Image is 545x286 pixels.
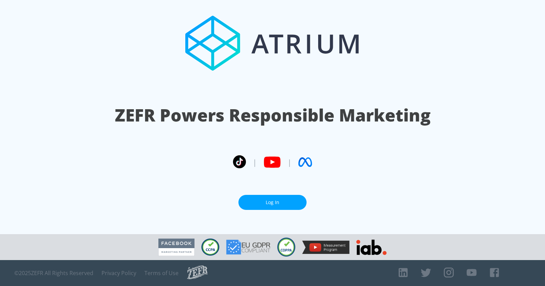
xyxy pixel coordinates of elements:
img: CCPA Compliant [201,239,219,256]
img: COPPA Compliant [277,238,295,257]
span: | [253,157,257,167]
a: Log In [238,195,307,210]
img: IAB [356,240,387,255]
span: © 2025 ZEFR All Rights Reserved [14,270,93,276]
h1: ZEFR Powers Responsible Marketing [115,103,431,127]
a: Privacy Policy [102,270,136,276]
img: YouTube Measurement Program [302,241,349,254]
img: GDPR Compliant [226,240,270,255]
a: Terms of Use [144,270,178,276]
img: Facebook Marketing Partner [158,239,194,256]
span: | [287,157,292,167]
